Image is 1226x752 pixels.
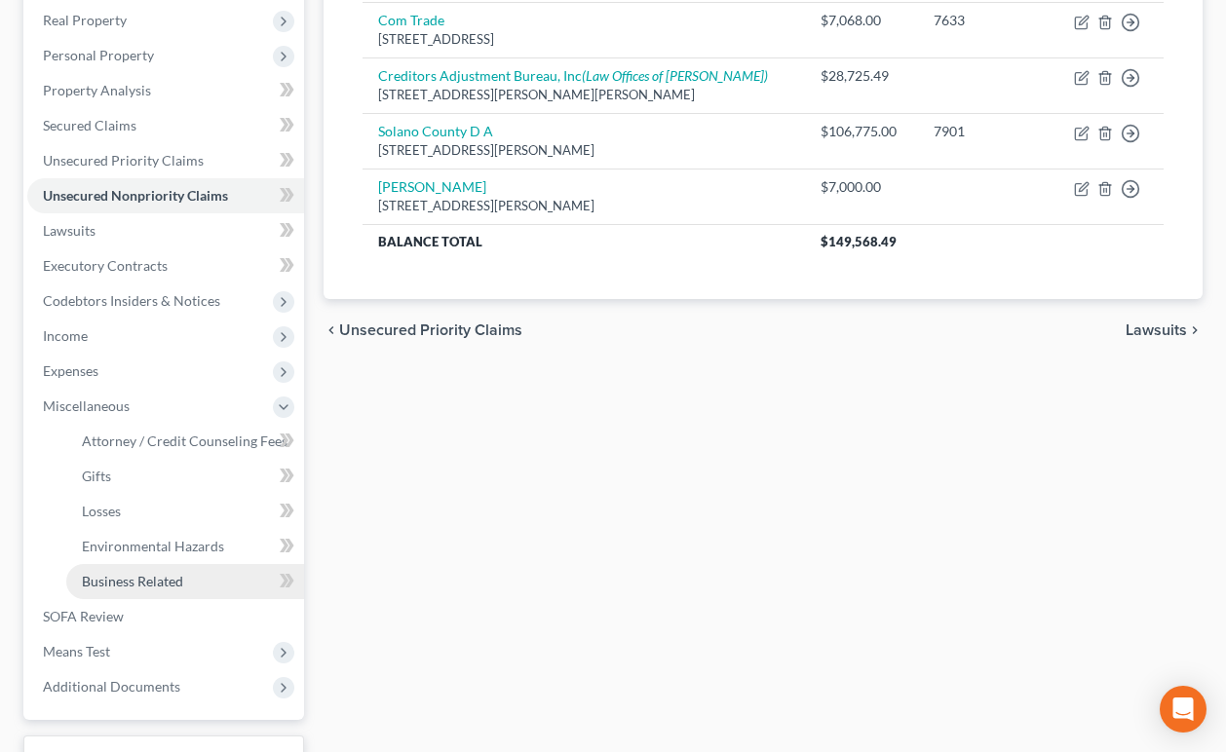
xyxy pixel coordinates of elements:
span: Business Related [82,573,183,589]
div: [STREET_ADDRESS][PERSON_NAME] [378,197,789,215]
a: Solano County D A [378,123,493,139]
div: $106,775.00 [821,122,902,141]
div: $7,068.00 [821,11,902,30]
a: Creditors Adjustment Bureau, Inc(Law Offices of [PERSON_NAME]) [378,67,768,84]
a: Com Trade [378,12,444,28]
div: Open Intercom Messenger [1160,686,1207,733]
span: Unsecured Priority Claims [43,152,204,169]
a: Unsecured Nonpriority Claims [27,178,304,213]
div: 7633 [934,11,1038,30]
span: Gifts [82,468,111,484]
i: chevron_left [324,322,339,338]
span: Income [43,327,88,344]
span: Executory Contracts [43,257,168,274]
a: SOFA Review [27,599,304,634]
span: Expenses [43,362,98,379]
a: Unsecured Priority Claims [27,143,304,178]
span: Attorney / Credit Counseling Fees [82,432,287,449]
i: chevron_right [1187,322,1203,338]
span: Lawsuits [1126,322,1187,338]
span: Miscellaneous [43,397,130,414]
span: Losses [82,503,121,519]
span: $149,568.49 [821,234,897,249]
a: [PERSON_NAME] [378,178,486,195]
span: Property Analysis [43,82,151,98]
div: [STREET_ADDRESS] [378,30,789,49]
span: Additional Documents [43,678,180,695]
a: Attorney / Credit Counseling Fees [66,424,304,459]
a: Lawsuits [27,213,304,248]
button: Lawsuits chevron_right [1126,322,1203,338]
a: Business Related [66,564,304,599]
a: Secured Claims [27,108,304,143]
span: Means Test [43,643,110,659]
span: Environmental Hazards [82,538,224,554]
div: $7,000.00 [821,177,902,197]
div: $28,725.49 [821,66,902,86]
i: (Law Offices of [PERSON_NAME]) [582,67,768,84]
span: Personal Property [43,47,154,63]
a: Environmental Hazards [66,529,304,564]
span: Secured Claims [43,117,136,133]
span: Real Property [43,12,127,28]
a: Gifts [66,459,304,494]
span: Unsecured Nonpriority Claims [43,187,228,204]
span: SOFA Review [43,608,124,624]
span: Unsecured Priority Claims [339,322,522,338]
a: Losses [66,494,304,529]
th: Balance Total [363,224,805,259]
button: chevron_left Unsecured Priority Claims [324,322,522,338]
a: Property Analysis [27,73,304,108]
div: [STREET_ADDRESS][PERSON_NAME] [378,141,789,160]
span: Lawsuits [43,222,96,239]
div: 7901 [934,122,1038,141]
a: Executory Contracts [27,248,304,283]
span: Codebtors Insiders & Notices [43,292,220,309]
div: [STREET_ADDRESS][PERSON_NAME][PERSON_NAME] [378,86,789,104]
